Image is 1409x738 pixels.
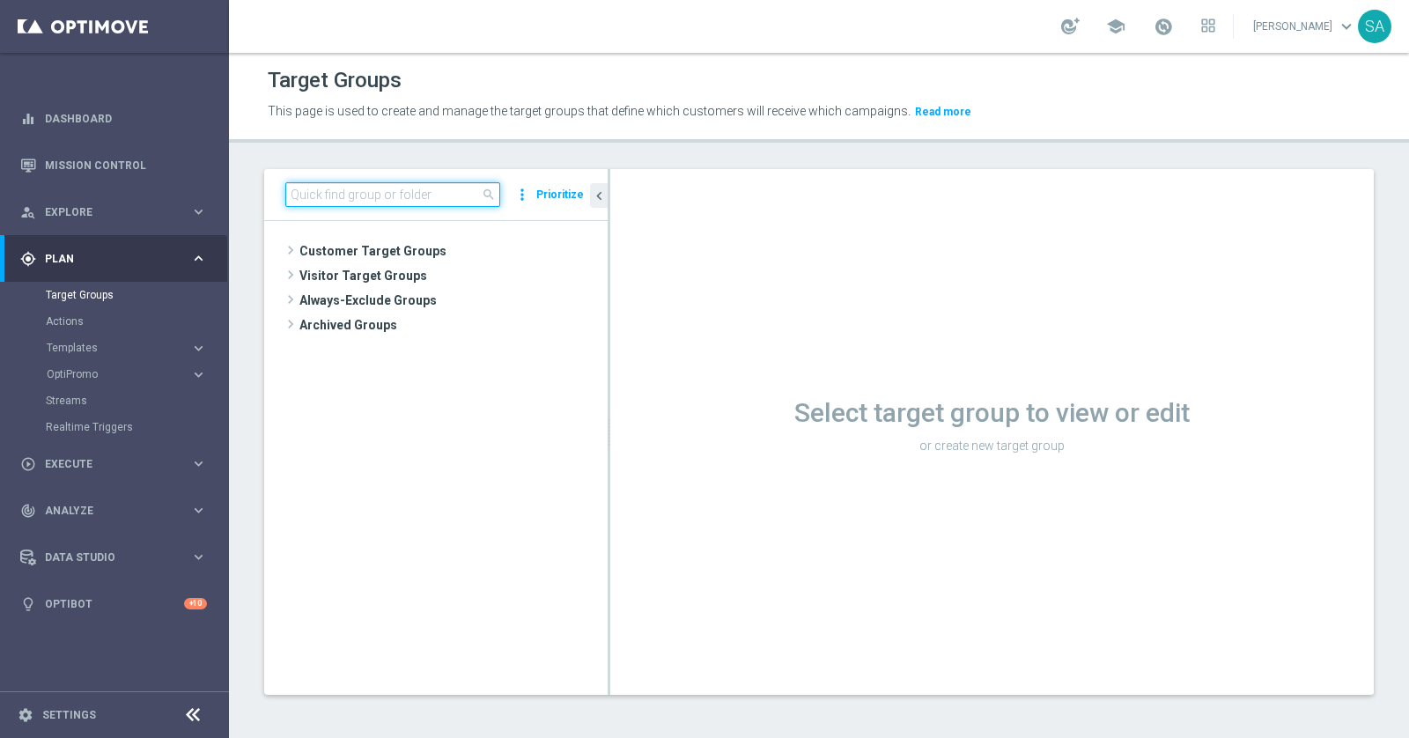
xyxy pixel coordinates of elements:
a: Optibot [45,580,184,627]
i: keyboard_arrow_right [190,340,207,357]
div: Mission Control [20,142,207,188]
i: more_vert [513,182,531,207]
button: Read more [913,102,973,122]
i: keyboard_arrow_right [190,250,207,267]
div: Streams [46,387,227,414]
a: Settings [42,710,96,720]
button: OptiPromo keyboard_arrow_right [46,367,208,381]
button: person_search Explore keyboard_arrow_right [19,205,208,219]
span: Execute [45,459,190,469]
div: Optibot [20,580,207,627]
span: Analyze [45,506,190,516]
button: Templates keyboard_arrow_right [46,341,208,355]
i: play_circle_outline [20,456,36,472]
div: +10 [184,598,207,609]
button: lightbulb Optibot +10 [19,597,208,611]
div: OptiPromo [46,361,227,387]
i: keyboard_arrow_right [190,502,207,519]
p: or create new target group [610,438,1374,454]
i: settings [18,707,33,723]
span: This page is used to create and manage the target groups that define which customers will receive... [268,104,911,118]
span: Always-Exclude Groups [299,288,608,313]
a: Actions [46,314,183,328]
i: keyboard_arrow_right [190,366,207,383]
input: Quick find group or folder [285,182,500,207]
span: OptiPromo [47,369,173,380]
div: Templates [47,343,190,353]
i: lightbulb [20,596,36,612]
a: Streams [46,394,183,408]
h1: Select target group to view or edit [610,397,1374,429]
i: keyboard_arrow_right [190,549,207,565]
button: Prioritize [534,183,586,207]
i: chevron_left [591,188,608,204]
div: Explore [20,204,190,220]
i: person_search [20,204,36,220]
a: Target Groups [46,288,183,302]
span: keyboard_arrow_down [1337,17,1356,36]
button: Data Studio keyboard_arrow_right [19,550,208,565]
span: Archived Groups [299,313,608,337]
button: play_circle_outline Execute keyboard_arrow_right [19,457,208,471]
div: Execute [20,456,190,472]
span: Plan [45,254,190,264]
h1: Target Groups [268,68,402,93]
i: equalizer [20,111,36,127]
span: search [482,188,496,202]
span: Visitor Target Groups [299,263,608,288]
span: school [1106,17,1125,36]
i: keyboard_arrow_right [190,455,207,472]
i: gps_fixed [20,251,36,267]
div: Realtime Triggers [46,414,227,440]
div: Actions [46,308,227,335]
span: Explore [45,207,190,218]
a: Mission Control [45,142,207,188]
span: Customer Target Groups [299,239,608,263]
button: equalizer Dashboard [19,112,208,126]
a: Dashboard [45,95,207,142]
button: chevron_left [590,183,608,208]
div: Templates [46,335,227,361]
div: Target Groups [46,282,227,308]
a: [PERSON_NAME]keyboard_arrow_down [1251,13,1358,40]
i: track_changes [20,503,36,519]
div: Data Studio [20,550,190,565]
button: gps_fixed Plan keyboard_arrow_right [19,252,208,266]
div: Dashboard [20,95,207,142]
button: track_changes Analyze keyboard_arrow_right [19,504,208,518]
i: keyboard_arrow_right [190,203,207,220]
div: SA [1358,10,1391,43]
div: Plan [20,251,190,267]
span: Templates [47,343,173,353]
div: Analyze [20,503,190,519]
span: Data Studio [45,552,190,563]
div: OptiPromo [47,369,190,380]
button: Mission Control [19,159,208,173]
a: Realtime Triggers [46,420,183,434]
